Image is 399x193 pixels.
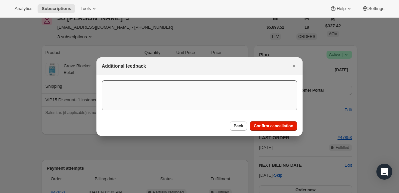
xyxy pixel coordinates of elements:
[42,6,71,11] span: Subscriptions
[326,4,356,13] button: Help
[358,4,388,13] button: Settings
[15,6,32,11] span: Analytics
[368,6,384,11] span: Settings
[250,121,297,131] button: Confirm cancellation
[289,61,299,71] button: Close
[11,4,36,13] button: Analytics
[80,6,91,11] span: Tools
[336,6,345,11] span: Help
[38,4,75,13] button: Subscriptions
[76,4,101,13] button: Tools
[102,63,146,69] h2: Additional feedback
[234,123,243,129] span: Back
[254,123,293,129] span: Confirm cancellation
[376,164,392,180] div: Open Intercom Messenger
[230,121,247,131] button: Back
